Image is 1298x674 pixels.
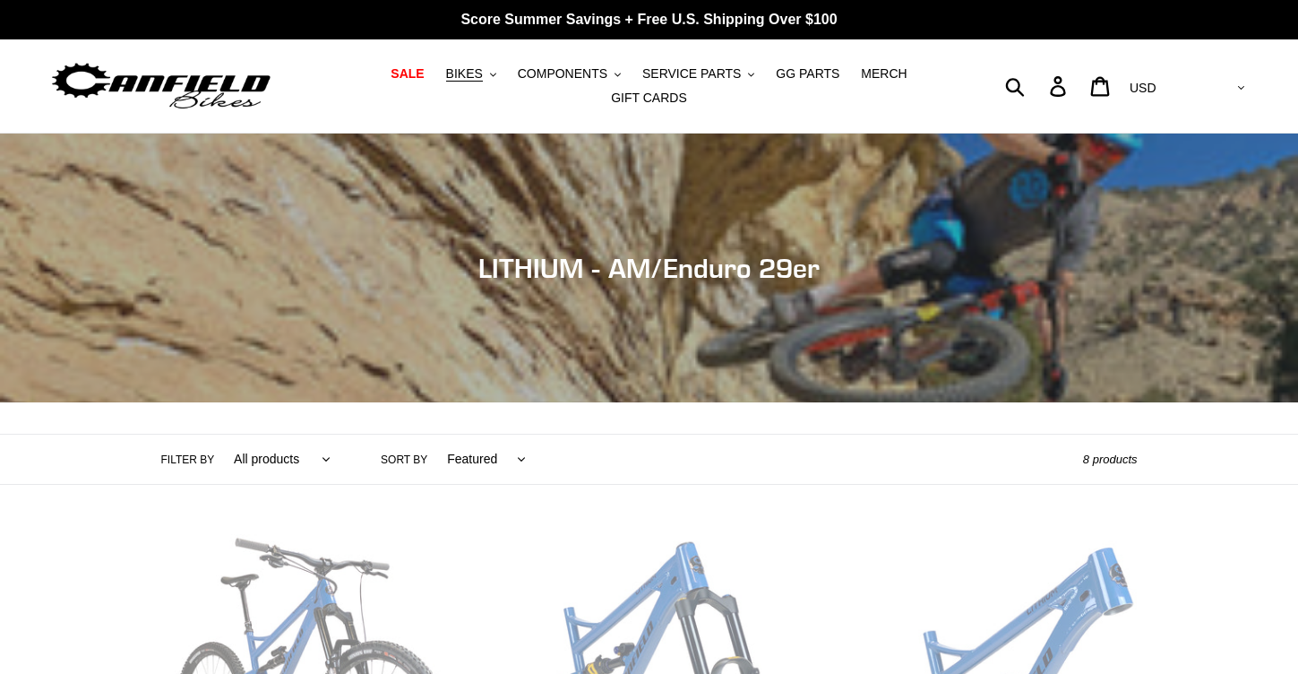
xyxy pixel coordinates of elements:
[611,91,687,106] span: GIFT CARDS
[633,62,763,86] button: SERVICE PARTS
[161,452,215,468] label: Filter by
[437,62,505,86] button: BIKES
[446,66,483,82] span: BIKES
[852,62,915,86] a: MERCH
[602,86,696,110] a: GIFT CARDS
[478,252,820,284] span: LITHIUM - AM/Enduro 29er
[1015,66,1061,106] input: Search
[381,452,427,468] label: Sort by
[49,58,273,115] img: Canfield Bikes
[776,66,839,82] span: GG PARTS
[642,66,741,82] span: SERVICE PARTS
[391,66,424,82] span: SALE
[767,62,848,86] a: GG PARTS
[509,62,630,86] button: COMPONENTS
[861,66,907,82] span: MERCH
[382,62,433,86] a: SALE
[1083,453,1138,466] span: 8 products
[518,66,607,82] span: COMPONENTS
